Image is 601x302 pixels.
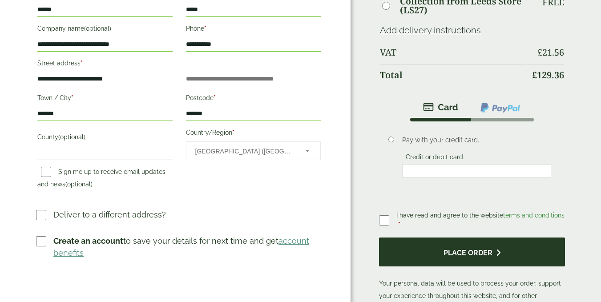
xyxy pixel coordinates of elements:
label: County [37,131,173,146]
label: Credit or debit card [402,153,467,163]
label: Postcode [186,92,321,107]
span: United Kingdom (UK) [195,142,294,161]
span: (optional) [84,25,111,32]
th: VAT [380,42,526,63]
span: I have read and agree to the website [396,212,565,219]
a: terms and conditions [503,212,565,219]
p: Pay with your credit card. [402,135,551,145]
bdi: 21.56 [537,46,564,58]
span: £ [532,69,537,81]
label: Sign me up to receive email updates and news [37,168,165,190]
span: £ [537,46,542,58]
abbr: required [398,221,400,228]
button: Place order [379,238,565,266]
a: Add delivery instructions [380,25,481,36]
abbr: required [204,25,206,32]
img: stripe.png [423,102,458,113]
img: ppcp-gateway.png [480,102,521,113]
span: Country/Region [186,141,321,160]
label: Country/Region [186,126,321,141]
strong: Create an account [53,236,123,246]
abbr: required [71,94,73,101]
abbr: required [214,94,216,101]
abbr: required [232,129,234,136]
th: Total [380,64,526,86]
abbr: required [81,60,83,67]
span: (optional) [65,181,93,188]
bdi: 129.36 [532,69,564,81]
input: Sign me up to receive email updates and news(optional) [41,167,51,177]
label: Town / City [37,92,173,107]
p: to save your details for next time and get [53,235,322,259]
p: Deliver to a different address? [53,209,166,221]
label: Company name [37,22,173,37]
label: Phone [186,22,321,37]
span: (optional) [58,133,85,141]
label: Street address [37,57,173,72]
